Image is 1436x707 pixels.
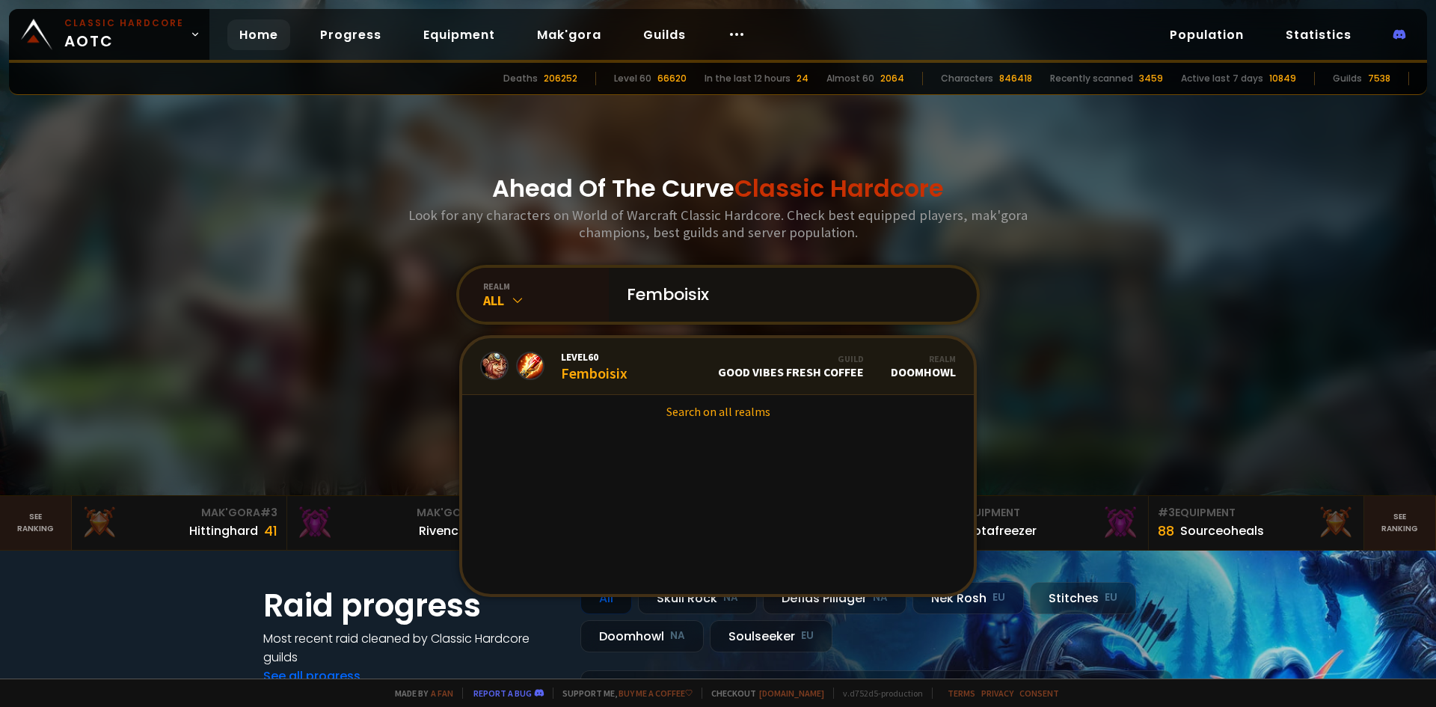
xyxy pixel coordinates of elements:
[880,72,904,85] div: 2064
[718,353,864,379] div: Good Vibes Fresh Coffee
[525,19,613,50] a: Mak'gora
[483,281,609,292] div: realm
[631,19,698,50] a: Guilds
[614,72,651,85] div: Level 60
[618,268,959,322] input: Search a character...
[718,353,864,364] div: Guild
[1019,688,1059,699] a: Consent
[1158,521,1174,541] div: 88
[1030,582,1136,614] div: Stitches
[263,582,562,629] h1: Raid progress
[296,505,493,521] div: Mak'Gora
[580,620,704,652] div: Doomhowl
[483,292,609,309] div: All
[942,505,1139,521] div: Equipment
[705,72,791,85] div: In the last 12 hours
[492,171,944,206] h1: Ahead Of The Curve
[1139,72,1163,85] div: 3459
[561,350,628,382] div: Femboisix
[72,496,287,550] a: Mak'Gora#3Hittinghard41
[891,353,956,364] div: Realm
[431,688,453,699] a: a fan
[1368,72,1390,85] div: 7538
[462,338,974,395] a: Level60FemboisixGuildGood Vibes Fresh CoffeeRealmDoomhowl
[473,688,532,699] a: Report a bug
[833,688,923,699] span: v. d752d5 - production
[189,521,258,540] div: Hittinghard
[308,19,393,50] a: Progress
[763,582,906,614] div: Defias Pillager
[873,590,888,605] small: NA
[81,505,277,521] div: Mak'Gora
[801,628,814,643] small: EU
[1333,72,1362,85] div: Guilds
[227,19,290,50] a: Home
[734,171,944,205] span: Classic Hardcore
[402,206,1034,241] h3: Look for any characters on World of Warcraft Classic Hardcore. Check best equipped players, mak'g...
[9,9,209,60] a: Classic HardcoreAOTC
[826,72,874,85] div: Almost 60
[1105,590,1117,605] small: EU
[1149,496,1364,550] a: #3Equipment88Sourceoheals
[638,582,757,614] div: Skull Rock
[264,521,277,541] div: 41
[619,688,693,699] a: Buy me a coffee
[64,16,184,30] small: Classic Hardcore
[941,72,993,85] div: Characters
[1158,19,1256,50] a: Population
[544,72,577,85] div: 206252
[965,521,1037,540] div: Notafreezer
[411,19,507,50] a: Equipment
[992,590,1005,605] small: EU
[64,16,184,52] span: AOTC
[260,505,277,520] span: # 3
[1180,521,1264,540] div: Sourceoheals
[657,72,687,85] div: 66620
[891,353,956,379] div: Doomhowl
[797,72,808,85] div: 24
[287,496,503,550] a: Mak'Gora#2Rivench100
[702,688,824,699] span: Checkout
[580,582,632,614] div: All
[981,688,1013,699] a: Privacy
[999,72,1032,85] div: 846418
[1269,72,1296,85] div: 10849
[1364,496,1436,550] a: Seeranking
[263,629,562,667] h4: Most recent raid cleaned by Classic Hardcore guilds
[419,521,466,540] div: Rivench
[386,688,453,699] span: Made by
[1158,505,1354,521] div: Equipment
[948,688,975,699] a: Terms
[263,667,360,685] a: See all progress
[723,590,738,605] small: NA
[561,350,628,364] span: Level 60
[1274,19,1363,50] a: Statistics
[933,496,1149,550] a: #2Equipment88Notafreezer
[912,582,1024,614] div: Nek'Rosh
[1050,72,1133,85] div: Recently scanned
[503,72,538,85] div: Deaths
[462,395,974,428] a: Search on all realms
[710,620,832,652] div: Soulseeker
[553,688,693,699] span: Support me,
[1158,505,1175,520] span: # 3
[759,688,824,699] a: [DOMAIN_NAME]
[1181,72,1263,85] div: Active last 7 days
[670,628,685,643] small: NA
